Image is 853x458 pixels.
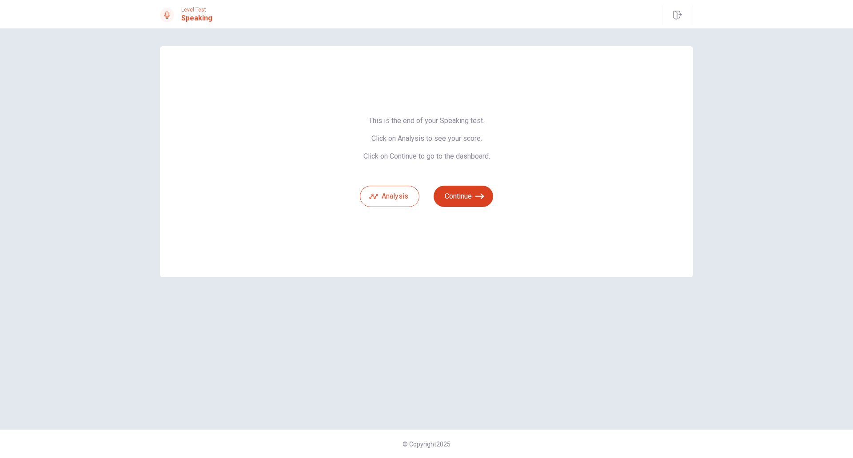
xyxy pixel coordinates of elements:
button: Analysis [360,186,419,207]
span: © Copyright 2025 [403,441,450,448]
span: This is the end of your Speaking test. Click on Analysis to see your score. Click on Continue to ... [360,116,493,161]
h1: Speaking [181,13,212,24]
button: Continue [434,186,493,207]
span: Level Test [181,7,212,13]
